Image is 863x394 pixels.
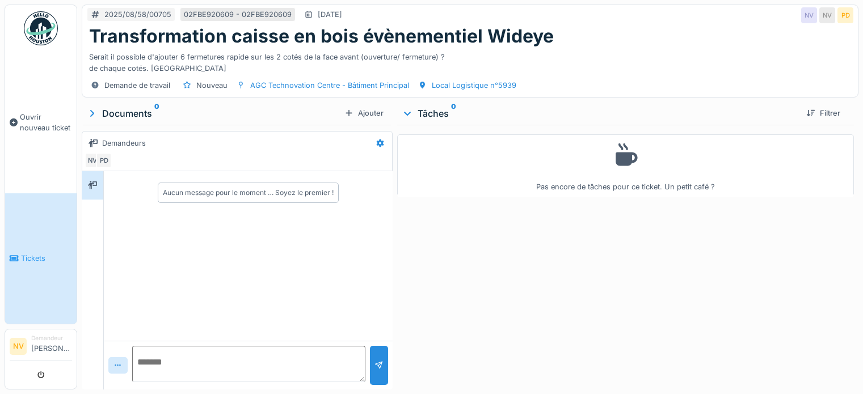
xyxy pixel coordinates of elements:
[96,152,112,168] div: PD
[837,7,853,23] div: PD
[85,152,100,168] div: NV
[89,26,554,47] h1: Transformation caisse en bois évènementiel Wideye
[86,107,340,120] div: Documents
[819,7,835,23] div: NV
[5,193,77,324] a: Tickets
[405,139,847,192] div: Pas encore de tâches pour ce ticket. Un petit café ?
[104,80,170,91] div: Demande de travail
[21,253,72,264] span: Tickets
[5,52,77,193] a: Ouvrir nouveau ticket
[196,80,228,91] div: Nouveau
[451,107,456,120] sup: 0
[102,138,146,149] div: Demandeurs
[104,9,171,20] div: 2025/08/58/00705
[432,80,516,91] div: Local Logistique n°5939
[31,334,72,342] div: Demandeur
[24,11,58,45] img: Badge_color-CXgf-gQk.svg
[154,107,159,120] sup: 0
[10,334,72,361] a: NV Demandeur[PERSON_NAME]
[250,80,409,91] div: AGC Technovation Centre - Bâtiment Principal
[31,334,72,358] li: [PERSON_NAME]
[89,47,851,73] div: Serait il possible d'ajouter 6 fermetures rapide sur les 2 cotés de la face avant (ouverture/ fer...
[801,7,817,23] div: NV
[340,105,388,121] div: Ajouter
[402,107,797,120] div: Tâches
[802,105,845,121] div: Filtrer
[318,9,342,20] div: [DATE]
[163,188,334,198] div: Aucun message pour le moment … Soyez le premier !
[184,9,292,20] div: 02FBE920609 - 02FBE920609
[20,112,72,133] span: Ouvrir nouveau ticket
[10,338,27,355] li: NV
